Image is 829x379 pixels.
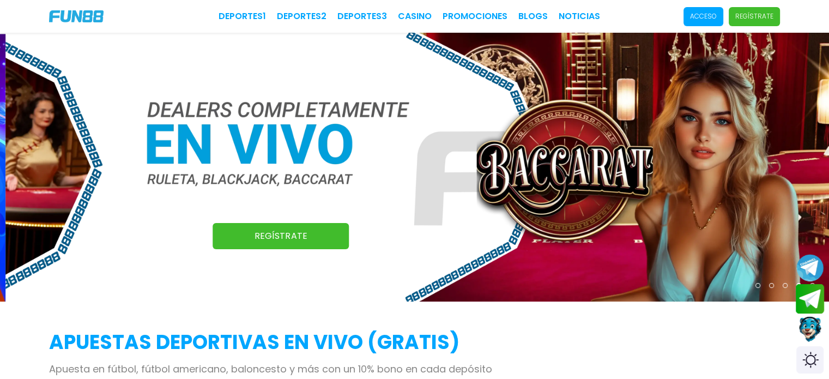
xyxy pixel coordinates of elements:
h2: APUESTAS DEPORTIVAS EN VIVO (gratis) [49,328,780,357]
p: Acceso [690,11,717,21]
p: Apuesta en fútbol, fútbol americano, baloncesto y más con un 10% bono en cada depósito [49,362,780,376]
button: Join telegram [796,284,825,313]
img: Company Logo [49,10,104,22]
a: CASINO [398,10,432,23]
a: Deportes3 [337,10,387,23]
p: Regístrate [735,11,773,21]
a: Deportes2 [277,10,326,23]
a: NOTICIAS [559,10,600,23]
div: Switch theme [796,346,824,374]
a: Regístrate [213,223,349,249]
a: Promociones [443,10,507,23]
a: Deportes1 [219,10,266,23]
button: Join telegram channel [796,254,824,282]
a: BLOGS [518,10,548,23]
button: Contact customer service [796,315,824,344]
